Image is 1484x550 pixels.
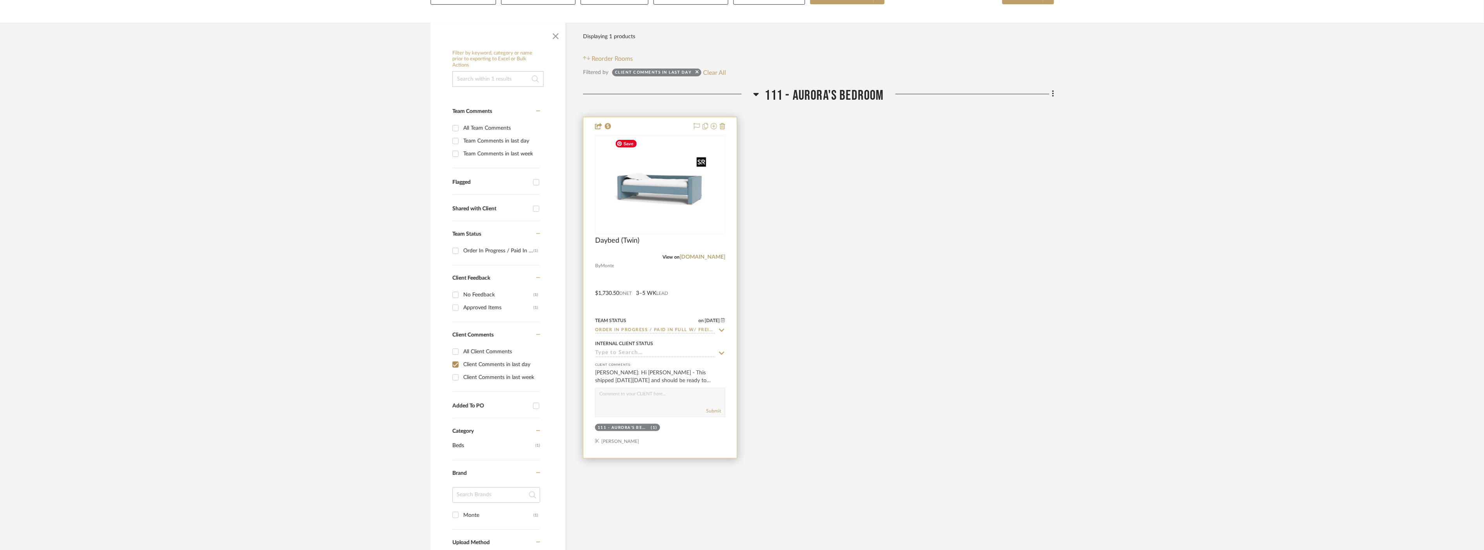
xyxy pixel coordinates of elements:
div: (1) [534,301,538,314]
span: Reorder Rooms [592,54,633,63]
div: Client Comments in last day [615,70,692,78]
div: (1) [651,425,658,431]
div: All Client Comments [463,346,538,358]
div: Approved Items [463,301,534,314]
input: Type to Search… [595,350,716,357]
span: Team Status [452,231,481,237]
span: Monte [601,262,614,270]
div: Client Comments in last day [463,358,538,371]
span: on [699,318,704,323]
span: Save [616,140,637,148]
button: Reorder Rooms [583,54,633,63]
span: View on [662,255,680,259]
input: Search Brands [452,487,540,503]
div: (1) [534,509,538,522]
div: Flagged [452,179,529,186]
span: [DATE] [704,318,721,323]
div: Team Status [595,317,626,324]
span: Brand [452,471,467,476]
div: (1) [534,289,538,301]
div: Team Comments in last week [463,148,538,160]
span: Client Feedback [452,275,490,281]
div: Filtered by [583,68,608,77]
h6: Filter by keyword, category or name prior to exporting to Excel or Bulk Actions [452,50,544,69]
div: Added To PO [452,403,529,409]
span: Team Comments [452,109,492,114]
div: Team Comments in last day [463,135,538,147]
div: Internal Client Status [595,340,653,347]
div: 0 [595,136,725,234]
span: 111 - AURORA'S BEDROOM [765,87,884,104]
div: No Feedback [463,289,534,301]
span: (1) [535,439,540,452]
span: By [595,262,601,270]
button: Clear All [703,67,726,78]
span: Category [452,428,474,435]
div: [PERSON_NAME]: Hi [PERSON_NAME] - This shipped [DATE][DATE] and should be ready to schedule for d... [595,369,725,384]
span: Beds [452,439,534,452]
span: Daybed (Twin) [595,236,640,245]
div: Order In Progress / Paid In Full w/ Freight, No Balance due [463,245,534,257]
button: Submit [706,407,721,414]
div: 111 - AURORA'S BEDROOM [598,425,649,431]
img: Daybed (Twin) [611,136,709,233]
input: Search within 1 results [452,71,544,87]
div: Shared with Client [452,206,529,212]
div: Client Comments in last week [463,371,538,384]
div: Displaying 1 products [583,29,635,44]
button: Close [548,27,564,42]
div: (1) [534,245,538,257]
div: All Team Comments [463,122,538,134]
div: Monte [463,509,534,522]
a: [DOMAIN_NAME] [680,254,725,260]
span: Client Comments [452,332,494,338]
span: Upload Method [452,540,490,545]
input: Type to Search… [595,327,716,334]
